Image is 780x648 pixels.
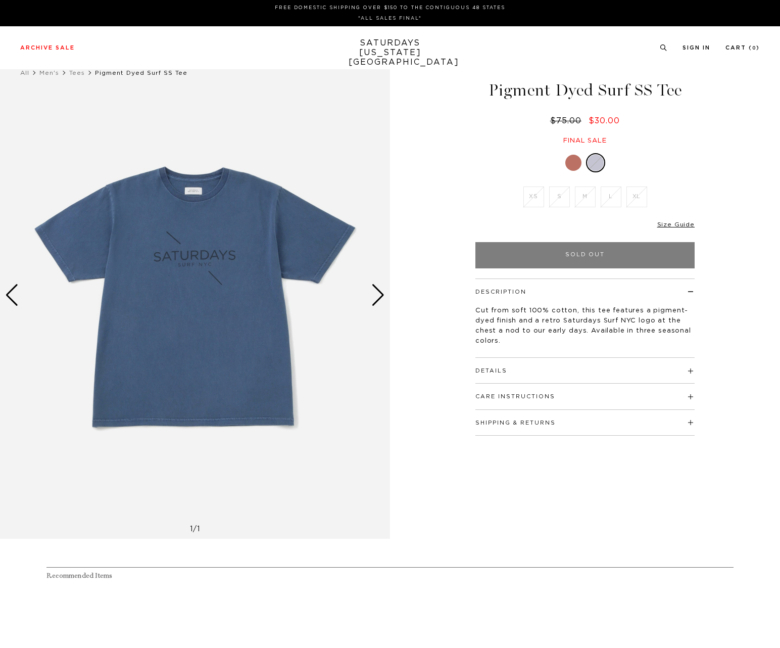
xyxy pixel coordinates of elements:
button: Details [475,368,507,374]
a: Archive Sale [20,45,75,51]
a: Cart (0) [725,45,760,51]
a: Sign In [682,45,710,51]
a: All [20,70,29,76]
a: SATURDAYS[US_STATE][GEOGRAPHIC_DATA] [349,38,432,67]
h1: Pigment Dyed Surf SS Tee [474,82,696,99]
a: Men's [39,70,59,76]
span: Pigment Dyed Surf SS Tee [95,70,187,76]
button: Description [475,289,526,295]
p: FREE DOMESTIC SHIPPING OVER $150 TO THE CONTIGUOUS 48 STATES [24,4,756,12]
span: 1 [197,526,200,533]
h4: Recommended Items [46,572,734,580]
span: $30.00 [589,117,620,125]
button: Shipping & Returns [475,420,556,426]
div: Final sale [474,136,696,145]
del: $75.00 [550,117,586,125]
span: 1 [190,526,193,533]
div: Previous slide [5,284,19,306]
div: Next slide [371,284,385,306]
a: Tees [69,70,85,76]
button: Care Instructions [475,394,555,399]
a: Size Guide [657,221,695,227]
p: *ALL SALES FINAL* [24,15,756,22]
p: Cut from soft 100% cotton, this tee features a pigment-dyed finish and a retro Saturdays Surf NYC... [475,306,695,346]
small: 0 [752,46,756,51]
